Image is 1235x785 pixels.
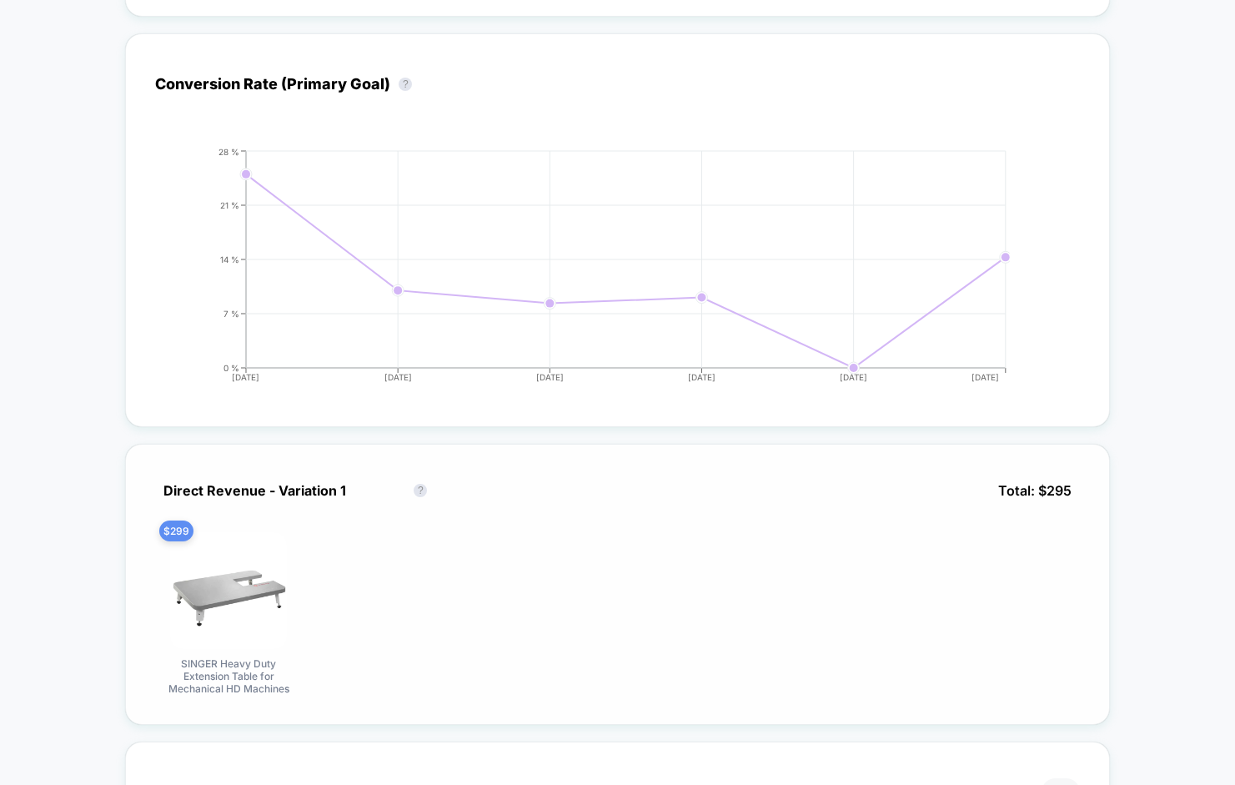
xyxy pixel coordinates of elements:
button: ? [399,78,412,91]
img: SINGER Heavy Duty Extension Table for Mechanical HD Machines [170,532,287,649]
tspan: 14 % [220,254,239,264]
tspan: [DATE] [971,372,999,382]
tspan: [DATE] [233,372,260,382]
tspan: [DATE] [688,372,715,382]
button: ? [414,484,427,497]
tspan: [DATE] [536,372,564,382]
tspan: [DATE] [384,372,412,382]
div: Conversion Rate (Primary Goal) [155,75,420,93]
tspan: 0 % [223,362,239,372]
tspan: 28 % [218,146,239,156]
span: Total: $ 295 [990,474,1080,507]
tspan: 21 % [220,199,239,209]
tspan: [DATE] [840,372,867,382]
span: SINGER Heavy Duty Extension Table for Mechanical HD Machines [166,657,291,695]
span: $ 299 [159,521,193,541]
tspan: 7 % [223,308,239,318]
div: CONVERSION_RATE [138,147,1063,397]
